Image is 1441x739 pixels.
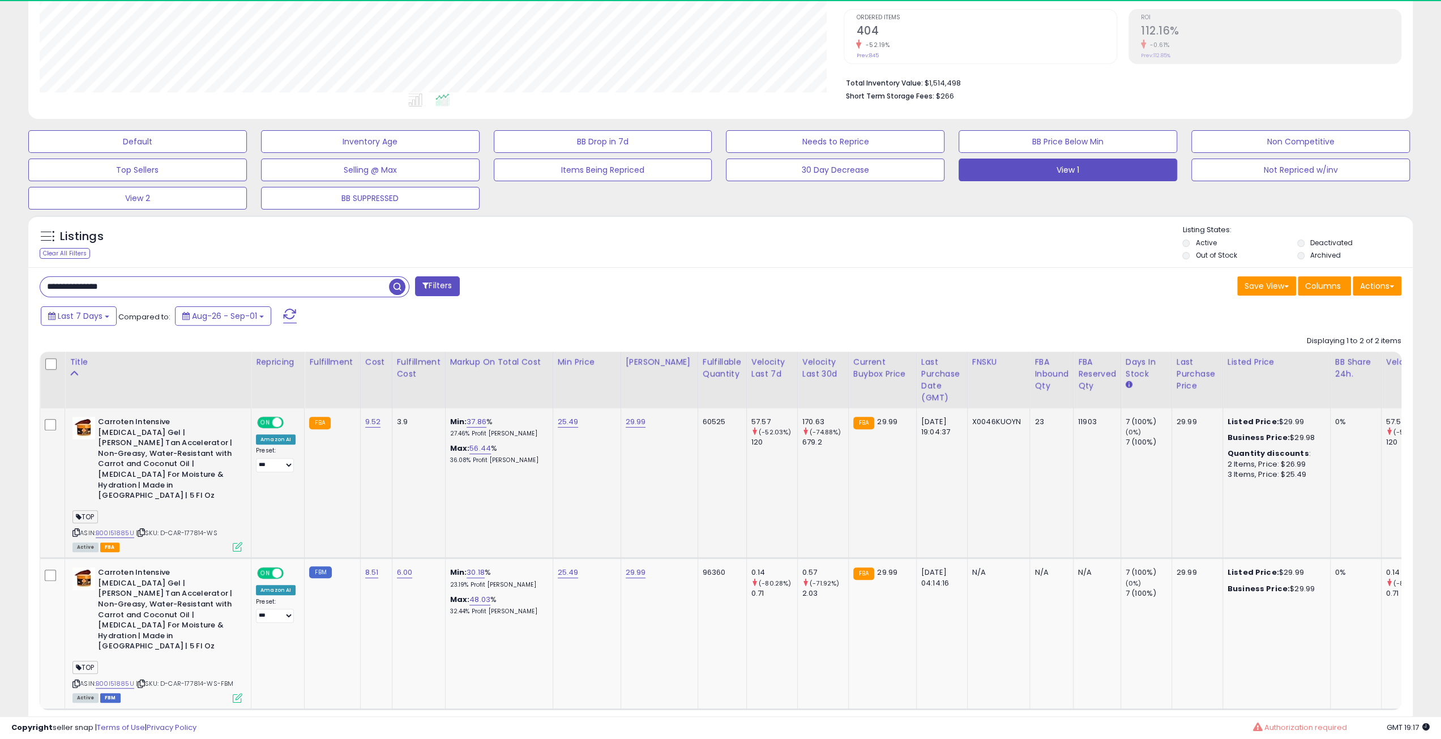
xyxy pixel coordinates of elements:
b: Min: [450,567,467,578]
div: 11903 [1078,417,1112,427]
div: seller snap | | [11,723,196,733]
span: FBM [100,693,121,703]
div: $29.99 [1228,584,1322,594]
b: Business Price: [1228,583,1290,594]
span: | SKU: D-CAR-177814-WS-FBM [136,679,233,688]
span: Ordered Items [856,15,1116,21]
span: 29.99 [877,416,897,427]
div: 2.03 [802,588,848,599]
button: Save View [1237,276,1296,296]
div: N/A [972,567,1021,578]
div: 23 [1034,417,1064,427]
b: Business Price: [1228,432,1290,443]
span: 2025-09-9 19:17 GMT [1387,722,1430,733]
div: 170.63 [802,417,848,427]
div: 0% [1335,567,1372,578]
span: ON [258,418,272,428]
div: 57.57 [1386,417,1432,427]
button: Not Repriced w/inv [1191,159,1410,181]
button: View 1 [959,159,1177,181]
h2: 404 [856,24,1116,40]
span: Compared to: [118,311,170,322]
small: (0%) [1126,579,1141,588]
div: BB Share 24h. [1335,356,1376,380]
div: 2 Items, Price: $26.99 [1228,459,1322,469]
small: Days In Stock. [1126,380,1132,390]
div: FBA Reserved Qty [1078,356,1116,392]
div: Fulfillment Cost [397,356,441,380]
div: 0.71 [751,588,797,599]
div: Velocity Last 30d [802,356,844,380]
div: Last Purchase Price [1177,356,1218,392]
div: Displaying 1 to 2 of 2 items [1307,336,1401,347]
b: Carroten Intensive [MEDICAL_DATA] Gel | [PERSON_NAME] Tan Accelerator | Non-Greasy, Water-Resista... [98,567,236,655]
span: ON [258,569,272,578]
label: Deactivated [1310,238,1353,247]
div: ASIN: [72,567,242,701]
b: Quantity discounts [1228,448,1309,459]
p: 23.19% Profit [PERSON_NAME] [450,581,544,589]
a: Terms of Use [97,722,145,733]
div: [PERSON_NAME] [626,356,693,368]
small: (-80.28%) [759,579,791,588]
div: Repricing [256,356,300,368]
b: Listed Price: [1228,567,1279,578]
div: 96360 [703,567,738,578]
small: (0%) [1126,428,1141,437]
small: Prev: 845 [856,52,878,59]
a: 29.99 [626,567,646,578]
div: 120 [751,437,797,447]
small: FBA [853,417,874,429]
b: Total Inventory Value: [845,78,922,88]
span: Last 7 Days [58,310,102,322]
div: Amazon AI [256,585,296,595]
small: (-74.88%) [810,428,841,437]
div: 0.71 [1386,588,1432,599]
label: Active [1195,238,1216,247]
a: 6.00 [397,567,413,578]
div: Days In Stock [1126,356,1167,380]
small: FBM [309,566,331,578]
div: 7 (100%) [1126,588,1171,599]
a: B00I51885U [96,679,134,689]
a: 9.52 [365,416,381,428]
span: Aug-26 - Sep-01 [192,310,257,322]
p: Listing States: [1182,225,1413,236]
button: Aug-26 - Sep-01 [175,306,271,326]
label: Archived [1310,250,1341,260]
b: Carroten Intensive [MEDICAL_DATA] Gel | [PERSON_NAME] Tan Accelerator | Non-Greasy, Water-Resista... [98,417,236,504]
button: Filters [415,276,459,296]
div: $29.99 [1228,567,1322,578]
a: 48.03 [469,594,490,605]
div: Fulfillment [309,356,355,368]
h5: Listings [60,229,104,245]
small: (-71.92%) [810,579,839,588]
div: Last Purchase Date (GMT) [921,356,963,404]
span: OFF [282,569,300,578]
div: Clear All Filters [40,248,90,259]
button: BB SUPPRESSED [261,187,480,210]
div: 29.99 [1177,567,1214,578]
div: Fulfillable Quantity [703,356,742,380]
div: % [450,595,544,616]
button: BB Price Below Min [959,130,1177,153]
b: Max: [450,443,470,454]
small: FBA [309,417,330,429]
span: FBA [100,542,119,552]
div: [DATE] 04:14:16 [921,567,959,588]
button: BB Drop in 7d [494,130,712,153]
button: Items Being Repriced [494,159,712,181]
div: Cost [365,356,387,368]
a: 8.51 [365,567,379,578]
div: Velocity Last 7d [751,356,793,380]
button: Top Sellers [28,159,247,181]
div: ASIN: [72,417,242,550]
a: 29.99 [626,416,646,428]
small: FBA [853,567,874,580]
div: Min Price [558,356,616,368]
a: 37.86 [467,416,486,428]
a: 30.18 [467,567,485,578]
small: (-52.03%) [759,428,791,437]
div: $29.98 [1228,433,1322,443]
div: 3 Items, Price: $25.49 [1228,469,1322,480]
